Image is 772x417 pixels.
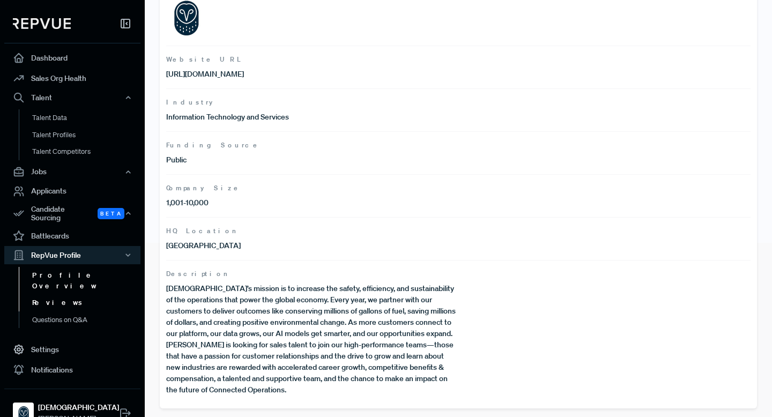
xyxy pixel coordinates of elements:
a: Talent Data [19,109,155,126]
button: RepVue Profile [4,246,140,264]
span: Beta [98,208,124,219]
a: Battlecards [4,226,140,246]
span: Company Size [166,183,751,193]
a: Profile Overview [19,267,155,294]
button: Candidate Sourcing Beta [4,202,140,226]
span: HQ Location [166,226,751,236]
button: Talent [4,88,140,107]
p: [GEOGRAPHIC_DATA] [166,240,458,251]
p: [DEMOGRAPHIC_DATA]’s mission is to increase the safety, efficiency, and sustainability of the ope... [166,283,458,396]
span: Description [166,269,751,279]
a: Sales Org Health [4,68,140,88]
a: Talent Competitors [19,143,155,160]
strong: [DEMOGRAPHIC_DATA] [38,402,119,413]
a: Dashboard [4,48,140,68]
span: Funding Source [166,140,751,150]
p: Information Technology and Services [166,111,458,123]
p: [URL][DOMAIN_NAME] [166,69,458,80]
img: RepVue [13,18,71,29]
p: Public [166,154,458,166]
a: Reviews [19,294,155,311]
span: Industry [166,98,751,107]
p: 1,001-10,000 [166,197,458,208]
a: Notifications [4,360,140,380]
span: Website URL [166,55,751,64]
a: Talent Profiles [19,126,155,144]
a: Settings [4,339,140,360]
a: Applicants [4,181,140,202]
div: Candidate Sourcing [4,202,140,226]
a: Questions on Q&A [19,311,155,329]
button: Jobs [4,163,140,181]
